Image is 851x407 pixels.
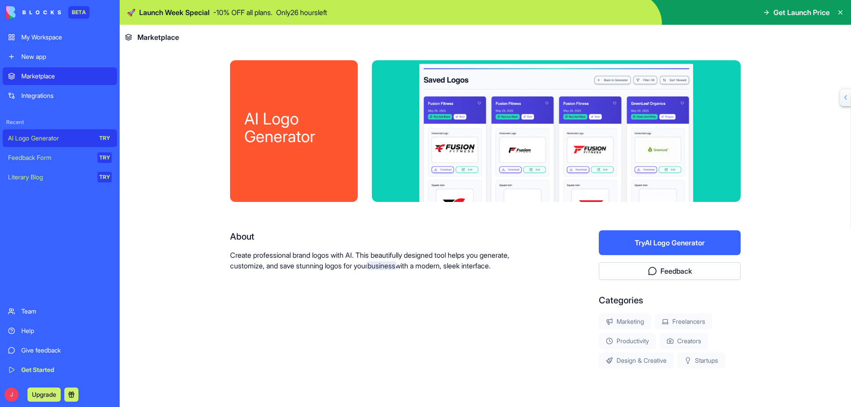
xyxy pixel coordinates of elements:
[8,134,91,143] div: AI Logo Generator
[599,230,741,255] button: TryAI Logo Generator
[21,33,112,42] div: My Workspace
[21,346,112,355] div: Give feedback
[213,7,273,18] p: - 10 % OFF all plans.
[27,388,61,402] button: Upgrade
[21,72,112,81] div: Marketplace
[3,168,117,186] a: Literary BlogTRY
[230,250,542,271] p: Create professional brand logos with AI. This beautifully designed tool helps you generate, custo...
[3,302,117,320] a: Team
[3,361,117,379] a: Get Started
[599,353,674,368] div: Design & Creative
[21,365,112,374] div: Get Started
[3,341,117,359] a: Give feedback
[8,173,91,182] div: Literary Blog
[599,262,741,280] button: Feedback
[3,67,117,85] a: Marketplace
[98,133,112,143] div: TRY
[137,32,179,43] span: Marketplace
[98,172,112,182] div: TRY
[244,110,344,145] div: AI Logo Generator
[4,388,19,402] span: J
[68,6,90,19] div: BETA
[21,307,112,316] div: Team
[230,230,542,243] div: About
[773,7,830,18] span: Get Launch Price
[21,326,112,335] div: Help
[8,153,91,162] div: Feedback Form
[21,91,112,100] div: Integrations
[6,6,61,19] img: logo
[599,314,651,329] div: Marketing
[367,261,396,270] span: business
[3,48,117,66] a: New app
[3,129,117,147] a: AI Logo GeneratorTRY
[599,333,656,349] div: Productivity
[655,314,712,329] div: Freelancers
[276,7,327,18] p: Only 26 hours left
[660,333,708,349] div: Creators
[599,294,741,306] div: Categories
[127,7,136,18] span: 🚀
[6,6,90,19] a: BETA
[3,322,117,340] a: Help
[27,390,61,399] a: Upgrade
[98,152,112,163] div: TRY
[3,87,117,105] a: Integrations
[139,7,210,18] span: Launch Week Special
[677,353,725,368] div: Startups
[3,149,117,167] a: Feedback FormTRY
[3,119,117,126] span: Recent
[21,52,112,61] div: New app
[3,28,117,46] a: My Workspace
